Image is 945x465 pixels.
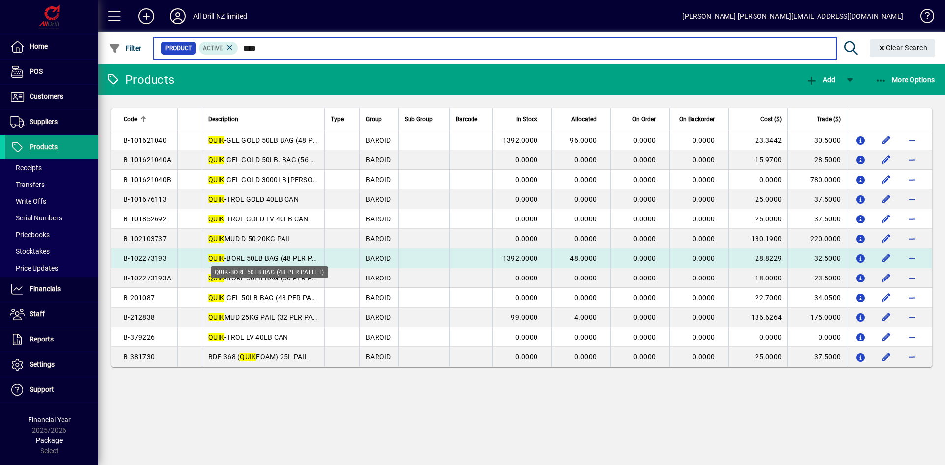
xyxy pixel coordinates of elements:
span: 0.0000 [515,215,538,223]
span: 0.0000 [693,313,715,321]
div: Description [208,114,318,124]
button: Edit [879,191,894,207]
span: Active [203,45,223,52]
span: 0.0000 [633,156,656,164]
div: Products [106,72,174,88]
span: 0.0000 [693,136,715,144]
span: 0.0000 [515,195,538,203]
span: -GEL GOLD 3000LB [PERSON_NAME] BAG [208,176,358,184]
span: Barcode [456,114,477,124]
button: Edit [879,152,894,168]
button: More options [904,132,920,148]
span: 0.0000 [693,215,715,223]
a: Financials [5,277,98,302]
em: QUIK [208,136,224,144]
td: 18.0000 [728,268,787,288]
a: Transfers [5,176,98,193]
span: 0.0000 [633,294,656,302]
span: 0.0000 [633,176,656,184]
span: Group [366,114,382,124]
span: Filter [109,44,142,52]
div: Group [366,114,392,124]
td: 37.5000 [787,189,847,209]
span: 0.0000 [515,176,538,184]
span: Financials [30,285,61,293]
span: 0.0000 [693,254,715,262]
span: BAROID [366,353,391,361]
span: 0.0000 [574,353,597,361]
span: BAROID [366,176,391,184]
a: Knowledge Base [913,2,933,34]
button: More options [904,349,920,365]
span: 0.0000 [633,274,656,282]
div: Allocated [558,114,605,124]
td: 175.0000 [787,308,847,327]
span: -GEL GOLD 50LB BAG (48 PER PALLET) [208,136,350,144]
td: 23.5000 [787,268,847,288]
div: In Stock [499,114,546,124]
span: On Backorder [679,114,715,124]
td: 25.0000 [728,189,787,209]
span: B-101621040B [124,176,171,184]
td: 28.5000 [787,150,847,170]
button: More options [904,270,920,286]
span: B-101621040A [124,156,171,164]
span: -BORE 50LB BAG (56 PER PALLET) [208,274,335,282]
em: QUIK [240,353,256,361]
span: B-381730 [124,353,155,361]
span: 0.0000 [693,294,715,302]
span: 0.0000 [693,333,715,341]
span: B-379226 [124,333,155,341]
span: Package [36,436,63,444]
div: Sub Group [405,114,443,124]
span: 0.0000 [574,235,597,243]
span: 0.0000 [693,274,715,282]
span: 1392.0000 [503,136,537,144]
span: -BORE 50LB BAG (48 PER PALLET) [208,254,335,262]
span: 0.0000 [633,254,656,262]
td: 23.3442 [728,130,787,150]
span: Serial Numbers [10,214,62,222]
span: MUD D-50 20KG PAIL [208,235,292,243]
span: B-102273193 [124,254,167,262]
button: Edit [879,250,894,266]
em: QUIK [208,195,224,203]
span: Stocktakes [10,248,50,255]
span: B-201087 [124,294,155,302]
span: B-101852692 [124,215,167,223]
span: BAROID [366,333,391,341]
a: Pricebooks [5,226,98,243]
td: 25.0000 [728,209,787,229]
span: Write Offs [10,197,46,205]
td: 28.8229 [728,248,787,268]
a: Serial Numbers [5,210,98,226]
em: QUIK [208,333,224,341]
span: BAROID [366,274,391,282]
a: Home [5,34,98,59]
td: 32.5000 [787,248,847,268]
span: 0.0000 [574,274,597,282]
span: 4.0000 [574,313,597,321]
span: In Stock [516,114,537,124]
button: More options [904,290,920,306]
button: Add [803,71,838,89]
span: Description [208,114,238,124]
div: On Order [617,114,664,124]
span: Financial Year [28,416,71,424]
span: Allocated [571,114,597,124]
span: Add [806,76,835,84]
button: Edit [879,132,894,148]
span: 99.0000 [511,313,537,321]
span: 0.0000 [574,156,597,164]
a: Support [5,377,98,402]
a: Suppliers [5,110,98,134]
span: BAROID [366,215,391,223]
button: More options [904,310,920,325]
a: Staff [5,302,98,327]
em: QUIK [208,156,224,164]
span: Suppliers [30,118,58,125]
span: 0.0000 [693,235,715,243]
span: 96.0000 [570,136,597,144]
span: 0.0000 [574,333,597,341]
button: More options [904,329,920,345]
